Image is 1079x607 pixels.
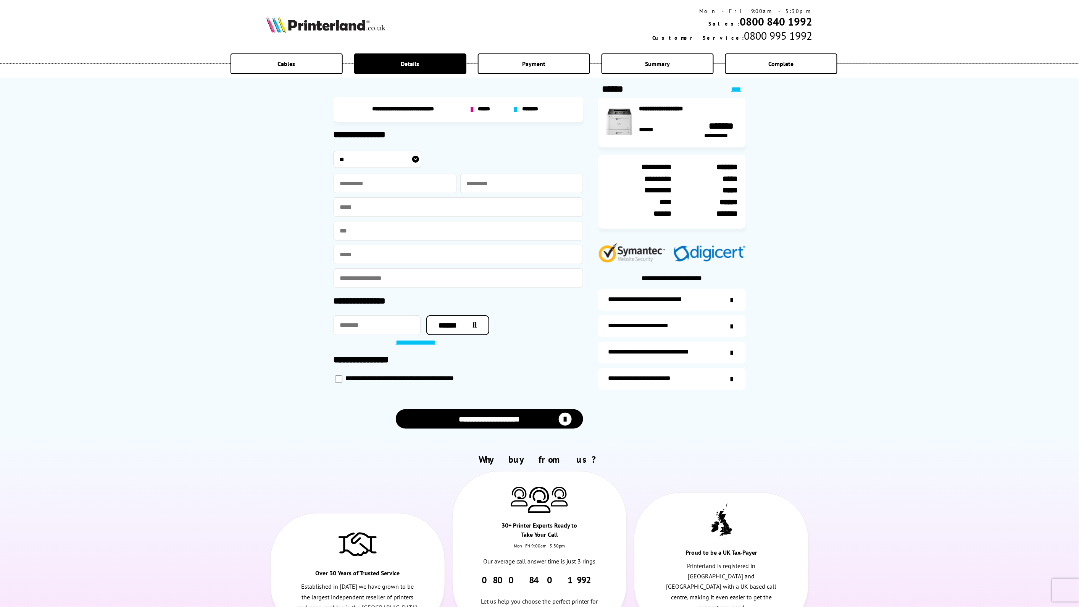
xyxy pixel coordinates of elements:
div: Mon - Fri 9:00am - 5.30pm [453,543,627,556]
img: UK tax payer [711,504,732,539]
a: 0800 840 1992 [740,15,813,29]
span: Payment [522,60,545,68]
p: Our average call answer time is just 3 rings [479,556,600,567]
a: secure-website [598,368,746,390]
div: Over 30 Years of Trusted Service [314,568,401,581]
a: additional-ink [598,289,746,311]
img: Printer Experts [511,487,528,506]
h2: Why buy from us? [266,454,812,465]
a: additional-cables [598,342,746,363]
img: Printer Experts [528,487,551,513]
span: Summary [645,60,670,68]
a: 0800 840 1992 [482,574,597,586]
span: Cables [278,60,295,68]
img: Printerland Logo [266,16,385,33]
span: Details [401,60,419,68]
span: Complete [769,60,794,68]
div: 30+ Printer Experts Ready to Take Your Call [496,521,583,543]
a: items-arrive [598,315,746,337]
span: Sales: [709,20,740,27]
img: Printer Experts [551,487,568,506]
div: Mon - Fri 9:00am - 5:30pm [653,8,813,15]
span: Customer Service: [653,34,744,41]
div: Proud to be a UK Tax-Payer [678,548,765,561]
img: Trusted Service [339,529,377,559]
span: 0800 995 1992 [744,29,813,43]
